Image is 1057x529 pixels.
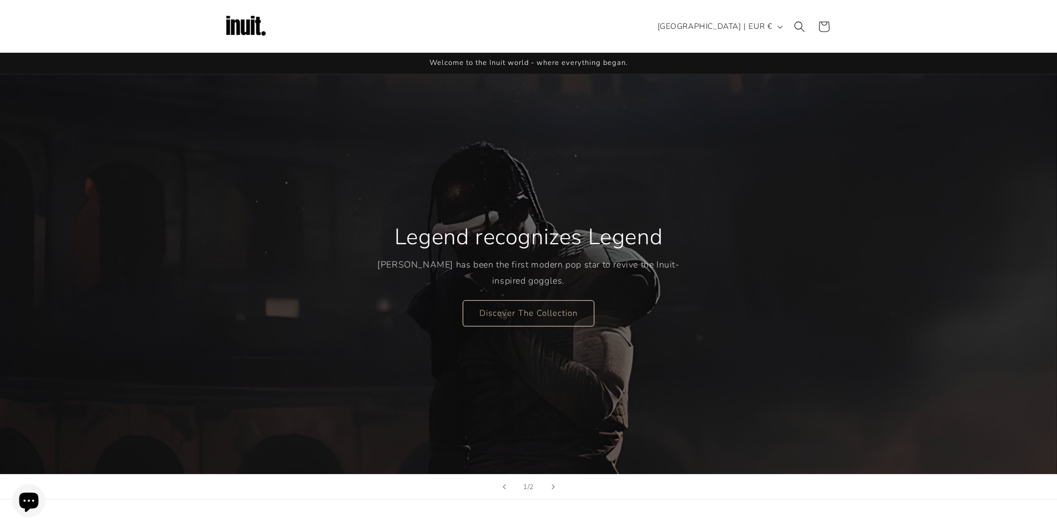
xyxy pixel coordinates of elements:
div: Announcement [224,53,834,74]
span: 1 [523,481,528,492]
button: [GEOGRAPHIC_DATA] | EUR € [651,16,787,37]
inbox-online-store-chat: Shopify online store chat [9,484,49,520]
img: Inuit Logo [224,4,268,49]
span: Welcome to the Inuit world - where everything began. [429,58,628,68]
a: Discover The Collection [463,300,594,326]
button: Previous slide [492,475,517,499]
span: / [528,481,530,492]
p: [PERSON_NAME] has been the first modern pop star to revive the Inuit-inspired goggles. [377,257,680,289]
button: Next slide [541,475,565,499]
h2: Legend recognizes Legend [395,223,662,251]
span: [GEOGRAPHIC_DATA] | EUR € [658,21,772,32]
span: 2 [529,481,534,492]
summary: Search [787,14,812,39]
